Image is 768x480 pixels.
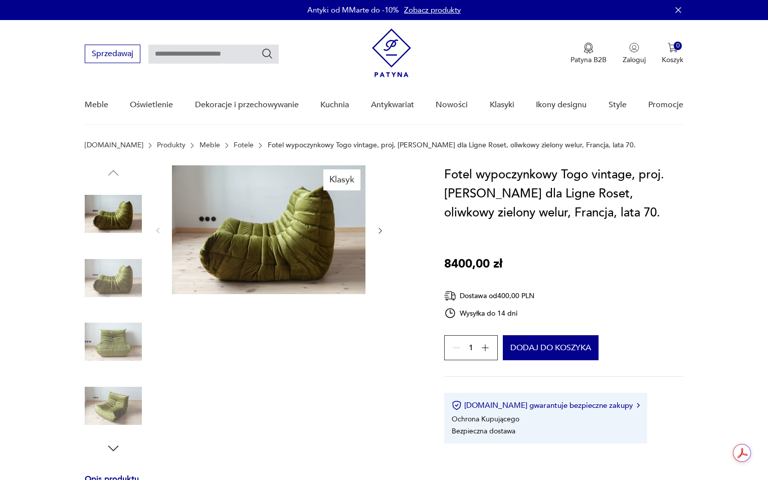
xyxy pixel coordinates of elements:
[637,403,640,408] img: Ikona strzałki w prawo
[662,43,683,65] button: 0Koszyk
[195,86,299,124] a: Dekoracje i przechowywanie
[570,55,607,65] p: Patyna B2B
[85,51,140,58] a: Sprzedawaj
[662,55,683,65] p: Koszyk
[85,86,108,124] a: Meble
[268,141,636,149] p: Fotel wypoczynkowy Togo vintage, proj. [PERSON_NAME] dla Ligne Roset, oliwkowy zielony welur, Fra...
[609,86,627,124] a: Style
[172,165,365,294] img: Zdjęcie produktu Fotel wypoczynkowy Togo vintage, proj. M. Ducaroy dla Ligne Roset, oliwkowy ziel...
[584,43,594,54] img: Ikona medalu
[85,45,140,63] button: Sprzedawaj
[452,414,519,424] li: Ochrona Kupującego
[570,43,607,65] button: Patyna B2B
[536,86,587,124] a: Ikony designu
[372,29,411,77] img: Patyna - sklep z meblami i dekoracjami vintage
[648,86,683,124] a: Promocje
[320,86,349,124] a: Kuchnia
[85,377,142,434] img: Zdjęcie produktu Fotel wypoczynkowy Togo vintage, proj. M. Ducaroy dla Ligne Roset, oliwkowy ziel...
[469,345,473,351] span: 1
[85,185,142,243] img: Zdjęcie produktu Fotel wypoczynkowy Togo vintage, proj. M. Ducaroy dla Ligne Roset, oliwkowy ziel...
[629,43,639,53] img: Ikonka użytkownika
[668,43,678,53] img: Ikona koszyka
[85,313,142,370] img: Zdjęcie produktu Fotel wypoczynkowy Togo vintage, proj. M. Ducaroy dla Ligne Roset, oliwkowy ziel...
[444,307,535,319] div: Wysyłka do 14 dni
[452,426,515,436] li: Bezpieczna dostawa
[452,400,462,410] img: Ikona certyfikatu
[200,141,220,149] a: Meble
[623,55,646,65] p: Zaloguj
[452,400,640,410] button: [DOMAIN_NAME] gwarantuje bezpieczne zakupy
[490,86,514,124] a: Klasyki
[323,169,360,190] div: Klasyk
[436,86,468,124] a: Nowości
[503,335,599,360] button: Dodaj do koszyka
[85,141,143,149] a: [DOMAIN_NAME]
[157,141,185,149] a: Produkty
[623,43,646,65] button: Zaloguj
[307,5,399,15] p: Antyki od MMarte do -10%
[444,290,535,302] div: Dostawa od 400,00 PLN
[674,42,682,50] div: 0
[371,86,414,124] a: Antykwariat
[261,48,273,60] button: Szukaj
[444,290,456,302] img: Ikona dostawy
[570,43,607,65] a: Ikona medaluPatyna B2B
[85,250,142,307] img: Zdjęcie produktu Fotel wypoczynkowy Togo vintage, proj. M. Ducaroy dla Ligne Roset, oliwkowy ziel...
[234,141,254,149] a: Fotele
[130,86,173,124] a: Oświetlenie
[444,165,684,222] h1: Fotel wypoczynkowy Togo vintage, proj. [PERSON_NAME] dla Ligne Roset, oliwkowy zielony welur, Fra...
[444,255,502,274] p: 8400,00 zł
[404,5,461,15] a: Zobacz produkty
